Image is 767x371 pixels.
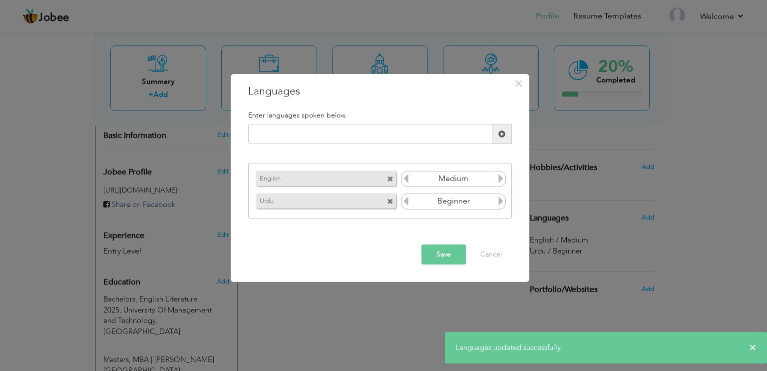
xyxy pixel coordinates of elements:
h3: Languages [248,84,512,99]
label: English [256,171,368,183]
button: Close [511,75,527,91]
span: × [514,74,523,92]
span: Languages updated successfully. [455,342,562,352]
button: Save [421,244,466,264]
label: Urdu [256,193,368,206]
h5: Enter languages spoken below. [248,111,512,119]
span: × [749,342,757,352]
button: Cancel [470,244,512,264]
